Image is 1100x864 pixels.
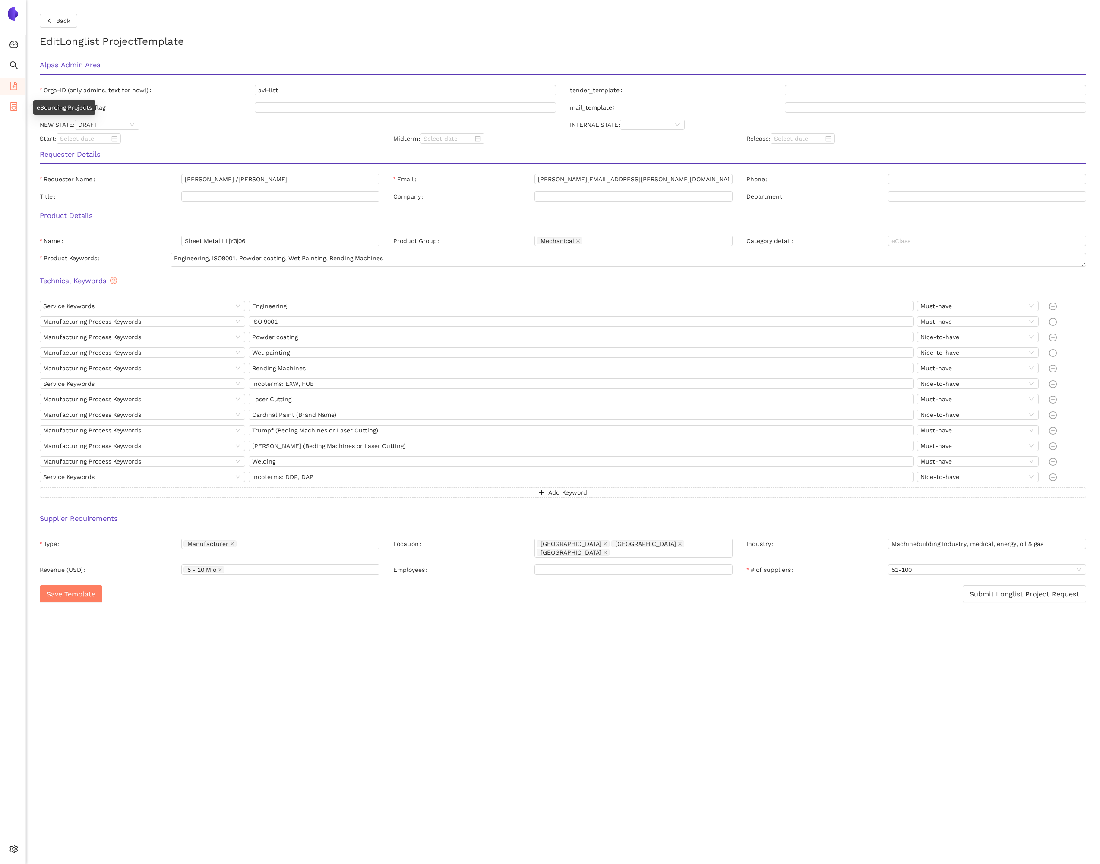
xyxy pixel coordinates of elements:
[1049,334,1057,341] span: minus-circle
[746,539,777,549] label: Industry
[249,394,914,404] input: Enter as many keywords as you like, seperated by a comma (,)
[255,102,556,113] input: touchless_tender_flag
[424,134,473,143] input: Select date
[541,549,601,555] span: [GEOGRAPHIC_DATA]
[746,191,788,202] label: Department
[9,79,18,96] span: file-add
[393,539,425,549] label: Location
[40,585,102,602] button: Save Template
[888,174,1086,184] input: Phone
[393,236,443,246] label: Product Group
[774,134,824,143] input: Select date
[920,457,1035,466] span: Must-have
[249,347,914,358] input: Enter as many keywords as you like, seperated by a comma (,)
[249,316,914,327] input: Enter as many keywords as you like, seperated by a comma (,)
[43,426,242,435] span: Manufacturing Process Keywords
[40,35,1086,49] h2: Edit Longlist Project Template
[920,472,1035,482] span: Nice-to-have
[393,174,420,184] label: Email
[181,236,379,246] input: Name
[541,541,601,547] span: [GEOGRAPHIC_DATA]
[891,565,1083,574] span: 51-100
[746,174,771,184] label: Phone
[40,487,1086,498] button: plusAdd Keyword
[187,541,228,547] span: Manufacturer
[40,191,59,202] label: Title
[920,410,1035,419] span: Nice-to-have
[920,301,1035,311] span: Must-have
[611,540,684,547] span: China
[746,236,797,246] label: Category detail
[60,134,110,143] input: Select date
[678,542,682,547] span: close
[537,549,610,556] span: Mexico
[249,378,914,389] input: Enter as many keywords as you like, seperated by a comma (,)
[40,513,1086,524] h3: Supplier Requirements
[920,441,1035,451] span: Must-have
[1049,442,1057,450] span: minus-circle
[920,317,1035,326] span: Must-have
[249,472,914,482] input: Enter as many keywords as you like, seperated by a comma (,)
[393,564,431,575] label: Employees
[249,410,914,420] input: Enter as many keywords as you like, seperated by a comma (,)
[746,564,797,575] label: # of suppliers
[43,317,242,326] span: Manufacturing Process Keywords
[249,456,914,467] input: Enter as many keywords as you like, seperated by a comma (,)
[548,488,587,497] span: Add Keyword
[33,120,563,130] div: NEW STATE:
[107,277,117,284] span: question-circle
[920,332,1035,342] span: Nice-to-have
[537,237,582,244] span: Mechanical
[218,568,222,573] span: close
[40,149,1086,160] h3: Requester Details
[43,457,242,466] span: Manufacturing Process Keywords
[785,85,1086,95] input: tender_template
[33,133,386,144] div: Start:
[1049,349,1057,357] span: minus-circle
[40,60,1086,71] h3: Alpas Admin Area
[1049,396,1057,404] span: minus-circle
[171,253,1086,267] textarea: Product Keywords
[40,539,63,549] label: Type
[615,541,676,547] span: [GEOGRAPHIC_DATA]
[43,348,242,357] span: Manufacturing Process Keywords
[576,239,580,244] span: close
[43,394,242,404] span: Manufacturing Process Keywords
[785,102,1086,113] input: mail_template
[1049,411,1057,419] span: minus-circle
[249,301,914,311] input: Enter as many keywords as you like, seperated by a comma (,)
[43,441,242,451] span: Manufacturing Process Keywords
[47,589,95,599] span: Save Template
[920,379,1035,388] span: Nice-to-have
[40,236,66,246] label: Name
[43,379,242,388] span: Service Keywords
[534,174,733,184] input: Email
[9,99,18,117] span: container
[1049,303,1057,310] span: minus-circle
[920,348,1035,357] span: Nice-to-have
[43,363,242,373] span: Manufacturing Process Keywords
[40,210,1086,221] h3: Product Details
[1049,473,1057,481] span: minus-circle
[40,253,103,263] label: Product Keywords
[570,85,626,95] label: tender_template
[534,191,733,202] input: Company
[570,102,618,113] label: mail_template
[1049,427,1057,435] span: minus-circle
[249,441,914,451] input: Enter as many keywords as you like, seperated by a comma (,)
[1049,365,1057,372] span: minus-circle
[249,425,914,435] input: Enter as many keywords as you like, seperated by a comma (,)
[43,301,242,311] span: Service Keywords
[963,585,1086,602] button: Submit Longlist Project Request
[1049,458,1057,466] span: minus-circle
[43,332,242,342] span: Manufacturing Process Keywords
[920,426,1035,435] span: Must-have
[43,410,242,419] span: Manufacturing Process Keywords
[541,238,574,244] span: Mechanical
[183,540,237,547] span: Manufacturer
[537,540,610,547] span: Canada
[603,542,607,547] span: close
[740,133,1093,144] div: Release:
[40,275,117,287] span: Technical Keywords
[187,567,216,573] span: 5 - 10 Mio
